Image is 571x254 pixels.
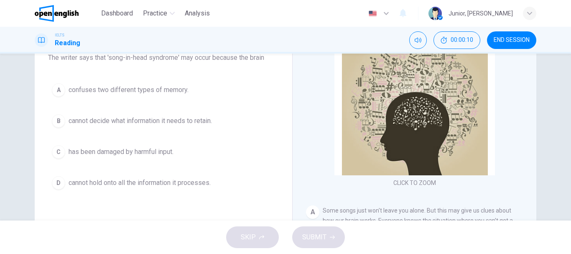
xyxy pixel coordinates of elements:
[35,5,79,22] img: OpenEnglish logo
[69,178,211,188] span: cannot hold onto all the information it processes.
[451,37,473,44] span: 00:00:10
[409,31,427,49] div: Mute
[181,6,213,21] button: Analysis
[449,8,513,18] div: Junior, [PERSON_NAME]
[428,7,442,20] img: Profile picture
[52,114,65,128] div: B
[185,8,210,18] span: Analysis
[48,141,279,162] button: Chas been damaged by harmful input.
[55,38,80,48] h1: Reading
[140,6,178,21] button: Practice
[306,205,319,219] div: A
[143,8,167,18] span: Practice
[52,83,65,97] div: A
[494,37,530,44] span: END SESSION
[69,85,189,95] span: confuses two different types of memory.
[35,5,98,22] a: OpenEnglish logo
[52,176,65,190] div: D
[48,110,279,131] button: Bcannot decide what information it needs to retain.
[69,116,212,126] span: cannot decide what information it needs to retain.
[48,80,279,100] button: Aconfuses two different types of memory.
[367,10,378,17] img: en
[433,31,480,49] button: 00:00:10
[487,31,536,49] button: END SESSION
[48,172,279,193] button: Dcannot hold onto all the information it processes.
[55,32,64,38] span: IELTS
[69,147,173,157] span: has been damaged by harmful input.
[433,31,480,49] div: Hide
[52,145,65,159] div: C
[98,6,136,21] button: Dashboard
[101,8,133,18] span: Dashboard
